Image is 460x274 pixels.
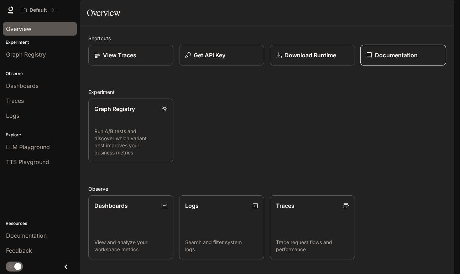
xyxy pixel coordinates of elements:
p: View Traces [103,51,136,59]
p: Default [30,7,47,13]
p: Graph Registry [94,105,135,113]
p: Dashboards [94,201,128,210]
h2: Shortcuts [88,35,446,42]
p: Search and filter system logs [185,239,258,253]
h2: Observe [88,185,446,193]
h1: Overview [87,6,120,20]
a: Download Runtime [270,45,355,65]
p: Download Runtime [284,51,336,59]
p: Run A/B tests and discover which variant best improves your business metrics [94,128,167,156]
p: Trace request flows and performance [276,239,349,253]
a: LogsSearch and filter system logs [179,195,264,259]
a: Graph RegistryRun A/B tests and discover which variant best improves your business metrics [88,99,173,162]
a: DashboardsView and analyze your workspace metrics [88,195,173,259]
a: TracesTrace request flows and performance [270,195,355,259]
h2: Experiment [88,88,446,96]
p: Get API Key [194,51,225,59]
p: Traces [276,201,294,210]
a: View Traces [88,45,173,65]
button: Get API Key [179,45,264,65]
a: Documentation [360,45,446,66]
p: Logs [185,201,199,210]
p: Documentation [375,51,418,59]
p: View and analyze your workspace metrics [94,239,167,253]
button: All workspaces [19,3,58,17]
